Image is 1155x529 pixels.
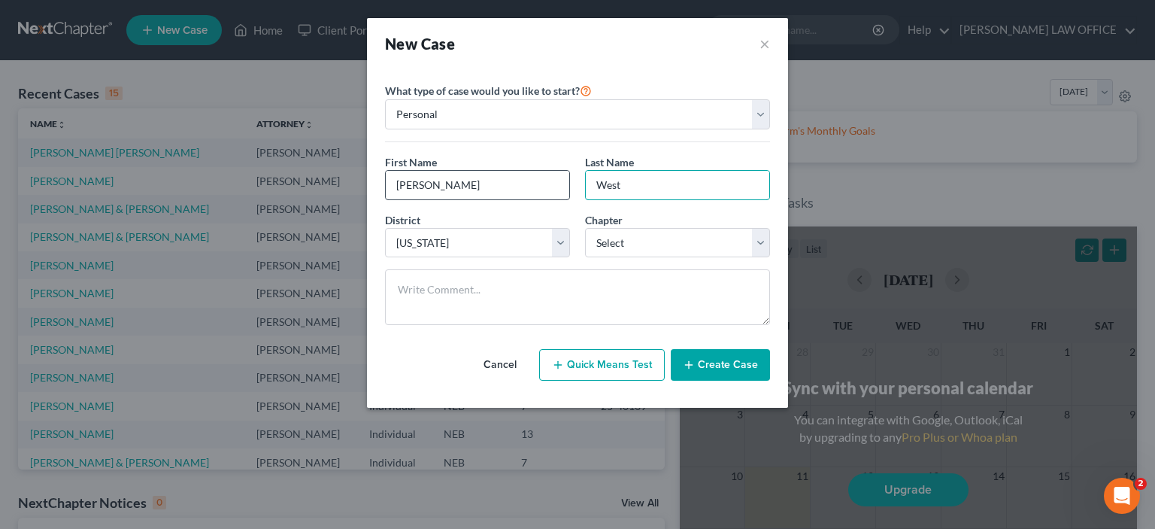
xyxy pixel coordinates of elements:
input: Enter First Name [386,171,569,199]
button: Quick Means Test [539,349,665,381]
span: Last Name [585,156,634,169]
span: First Name [385,156,437,169]
span: Chapter [585,214,623,226]
input: Enter Last Name [586,171,769,199]
button: Cancel [467,350,533,380]
strong: New Case [385,35,455,53]
iframe: Intercom live chat [1104,478,1140,514]
span: 2 [1135,478,1147,490]
span: District [385,214,420,226]
label: What type of case would you like to start? [385,81,592,99]
button: × [759,33,770,54]
button: Create Case [671,349,770,381]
